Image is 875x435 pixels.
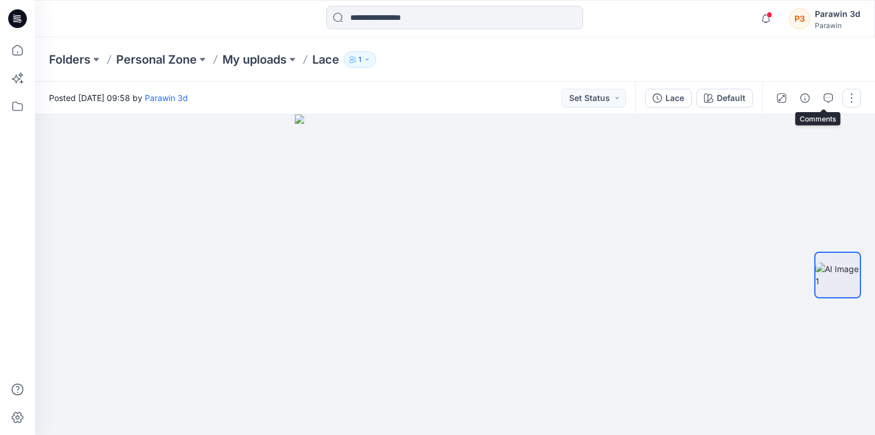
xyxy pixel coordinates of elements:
img: AI Image 1 [815,263,860,287]
a: Parawin 3d [145,93,188,103]
div: Default [717,92,745,105]
div: Parawin 3d [815,7,860,21]
button: 1 [344,51,376,68]
p: 1 [358,53,361,66]
button: Default [696,89,753,107]
span: Posted [DATE] 09:58 by [49,92,188,104]
p: Lace [312,51,339,68]
div: Lace [665,92,684,105]
div: P3 [789,8,810,29]
a: Folders [49,51,90,68]
a: Personal Zone [116,51,197,68]
button: Details [796,89,814,107]
div: Parawin [815,21,860,30]
a: My uploads [222,51,287,68]
button: Lace [645,89,692,107]
img: eyJhbGciOiJIUzI1NiIsImtpZCI6IjAiLCJzbHQiOiJzZXMiLCJ0eXAiOiJKV1QifQ.eyJkYXRhIjp7InR5cGUiOiJzdG9yYW... [295,114,615,435]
